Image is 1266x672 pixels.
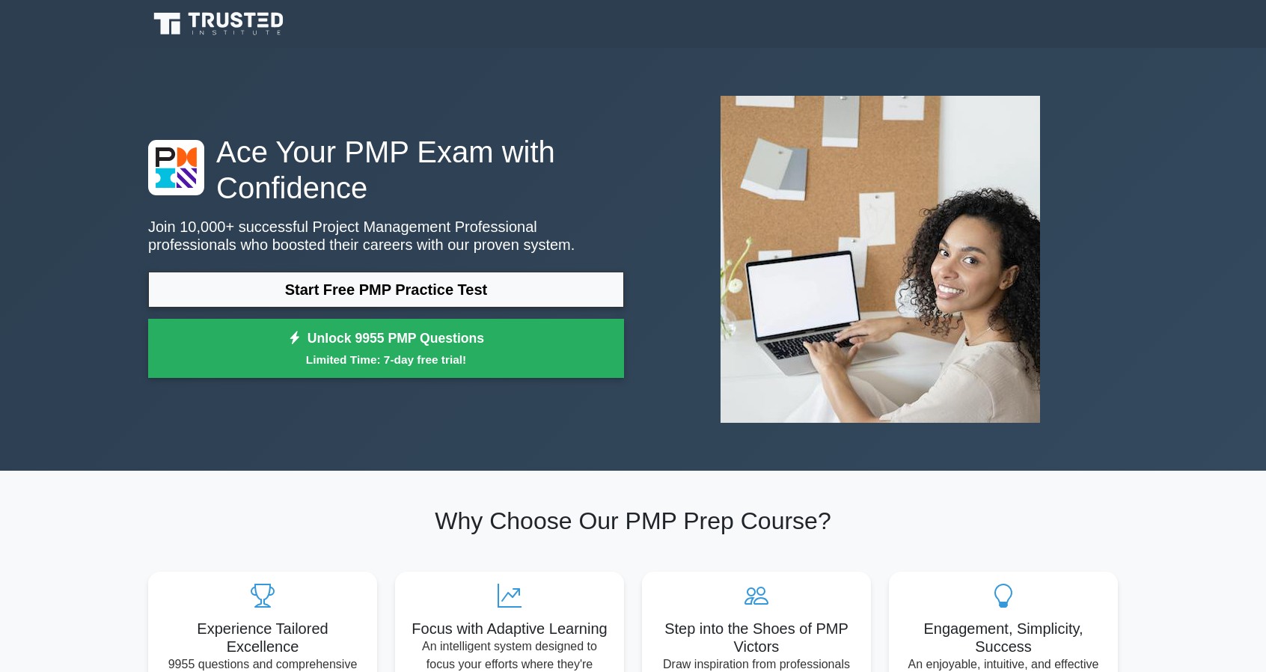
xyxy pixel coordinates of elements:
p: Join 10,000+ successful Project Management Professional professionals who boosted their careers w... [148,218,624,254]
a: Unlock 9955 PMP QuestionsLimited Time: 7-day free trial! [148,319,624,379]
small: Limited Time: 7-day free trial! [167,351,605,368]
h5: Experience Tailored Excellence [160,620,365,656]
h2: Why Choose Our PMP Prep Course? [148,507,1118,535]
h5: Focus with Adaptive Learning [407,620,612,638]
h1: Ace Your PMP Exam with Confidence [148,134,624,206]
h5: Step into the Shoes of PMP Victors [654,620,859,656]
h5: Engagement, Simplicity, Success [901,620,1106,656]
a: Start Free PMP Practice Test [148,272,624,308]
